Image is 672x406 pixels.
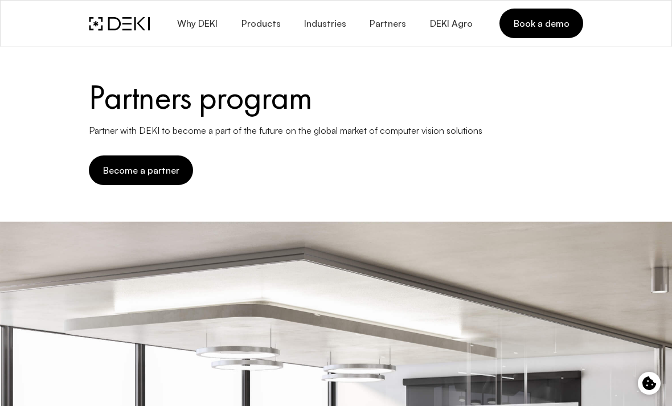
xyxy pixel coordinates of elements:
[292,10,358,37] button: Industries
[229,10,292,37] button: Products
[103,164,179,177] span: Become a partner
[165,10,229,37] button: Why DEKI
[417,10,483,37] a: DEKI Agro
[89,80,583,114] h1: Partners program
[304,18,346,29] span: Industries
[89,155,193,185] button: Become a partner
[89,124,527,137] p: Partner with DEKI to become a part of the future on the global market of computer vision solutions
[240,18,280,29] span: Products
[513,17,569,30] span: Book a demo
[638,372,661,395] button: Cookie control
[177,18,218,29] span: Why DEKI
[499,9,583,38] a: Book a demo
[429,18,472,29] span: DEKI Agro
[369,18,406,29] span: Partners
[89,17,150,31] img: DEKI Logo
[358,10,417,37] a: Partners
